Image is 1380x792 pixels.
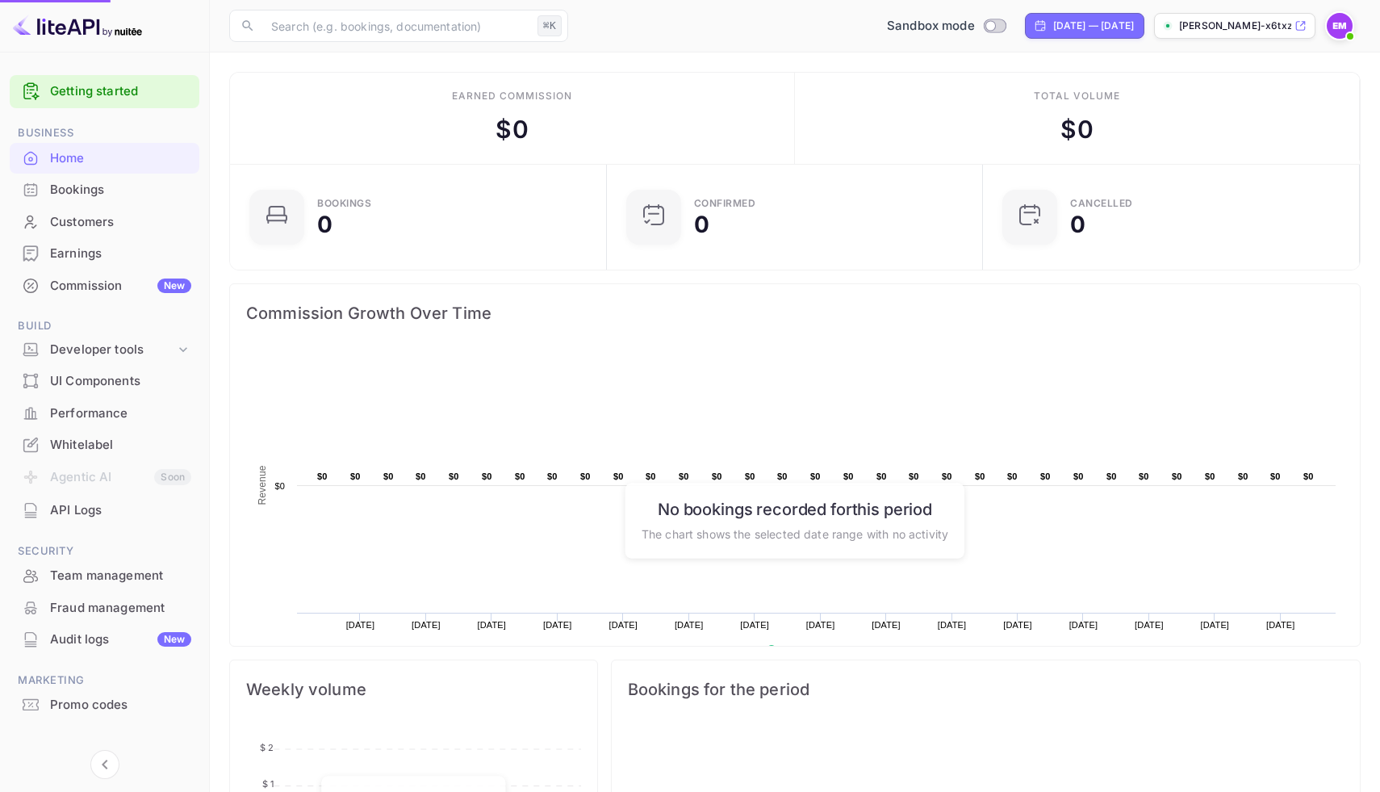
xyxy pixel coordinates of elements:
span: Business [10,124,199,142]
text: $0 [383,471,394,481]
text: $0 [843,471,854,481]
div: Team management [10,560,199,592]
p: [PERSON_NAME]-x6txz.[PERSON_NAME]... [1179,19,1291,33]
text: $0 [350,471,361,481]
text: $0 [580,471,591,481]
text: $0 [909,471,919,481]
text: [DATE] [412,620,441,630]
div: Earned commission [452,89,571,103]
div: CommissionNew [10,270,199,302]
div: CANCELLED [1070,199,1133,208]
div: Customers [10,207,199,238]
a: Earnings [10,238,199,268]
text: [DATE] [740,620,769,630]
div: Promo codes [10,689,199,721]
text: $0 [416,471,426,481]
text: [DATE] [543,620,572,630]
a: Customers [10,207,199,237]
span: Weekly volume [246,677,581,702]
div: $ 0 [496,111,528,148]
text: $0 [515,471,525,481]
text: $0 [646,471,656,481]
text: $0 [975,471,985,481]
div: Fraud management [50,599,191,618]
a: Getting started [50,82,191,101]
div: Bookings [317,199,371,208]
text: [DATE] [938,620,967,630]
span: Marketing [10,672,199,689]
div: Total volume [1034,89,1120,103]
text: $0 [1205,471,1215,481]
text: $0 [876,471,887,481]
div: $ 0 [1060,111,1093,148]
img: LiteAPI logo [13,13,142,39]
button: Collapse navigation [90,750,119,779]
text: $0 [810,471,821,481]
a: UI Components [10,366,199,396]
text: [DATE] [1003,620,1032,630]
text: [DATE] [1266,620,1295,630]
text: [DATE] [806,620,835,630]
a: Home [10,143,199,173]
div: [DATE] — [DATE] [1053,19,1134,33]
text: [DATE] [346,620,375,630]
text: $0 [482,471,492,481]
span: Sandbox mode [887,17,975,36]
text: Revenue [257,465,268,505]
div: Confirmed [694,199,756,208]
text: [DATE] [608,620,638,630]
div: Commission [50,277,191,295]
text: $0 [679,471,689,481]
div: Fraud management [10,593,199,624]
tspan: $ 1 [262,778,274,790]
text: Revenue [782,645,823,656]
div: Team management [50,567,191,585]
img: Edi Melnik [1327,13,1353,39]
text: $0 [745,471,755,481]
div: Bookings [10,174,199,206]
text: $0 [1007,471,1018,481]
h6: No bookings recorded for this period [642,499,948,518]
text: $0 [274,481,285,491]
a: Promo codes [10,689,199,719]
div: Getting started [10,75,199,108]
span: Commission Growth Over Time [246,300,1344,326]
text: $0 [613,471,624,481]
a: Bookings [10,174,199,204]
text: $0 [1106,471,1117,481]
div: New [157,632,191,647]
div: UI Components [10,366,199,397]
p: The chart shows the selected date range with no activity [642,525,948,542]
text: [DATE] [675,620,704,630]
text: $0 [1040,471,1051,481]
div: Home [50,149,191,168]
a: Whitelabel [10,430,199,459]
div: Audit logs [50,631,191,649]
span: Bookings for the period [628,677,1344,702]
div: Promo codes [50,696,191,714]
text: $0 [942,471,952,481]
span: Security [10,543,199,560]
div: API Logs [50,501,191,520]
tspan: $ 2 [260,742,274,753]
div: Bookings [50,181,191,199]
text: [DATE] [1135,620,1164,630]
text: $0 [317,471,328,481]
a: CommissionNew [10,270,199,300]
a: Audit logsNew [10,624,199,654]
text: [DATE] [478,620,507,630]
div: UI Components [50,372,191,391]
div: ⌘K [537,15,562,36]
div: Earnings [50,245,191,263]
div: Developer tools [50,341,175,359]
div: API Logs [10,495,199,526]
div: Earnings [10,238,199,270]
div: Whitelabel [10,430,199,461]
div: Developer tools [10,336,199,364]
text: $0 [449,471,459,481]
text: [DATE] [872,620,901,630]
input: Search (e.g. bookings, documentation) [261,10,531,42]
div: New [157,279,191,293]
div: 0 [317,213,332,236]
a: Team management [10,560,199,590]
